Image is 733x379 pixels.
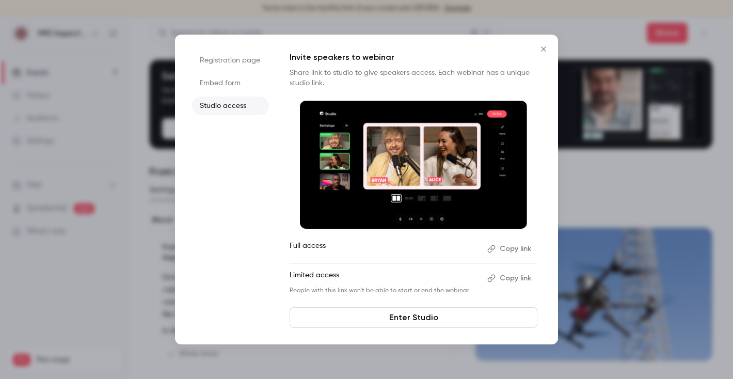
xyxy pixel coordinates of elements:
[290,307,537,328] a: Enter Studio
[192,74,269,92] li: Embed form
[483,241,537,257] button: Copy link
[192,97,269,115] li: Studio access
[192,51,269,70] li: Registration page
[290,241,479,257] p: Full access
[300,101,527,229] img: Invite speakers to webinar
[290,287,479,295] p: People with this link won't be able to start or end the webinar
[290,68,537,88] p: Share link to studio to give speakers access. Each webinar has a unique studio link.
[290,270,479,287] p: Limited access
[533,39,554,59] button: Close
[483,270,537,287] button: Copy link
[290,51,537,64] p: Invite speakers to webinar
